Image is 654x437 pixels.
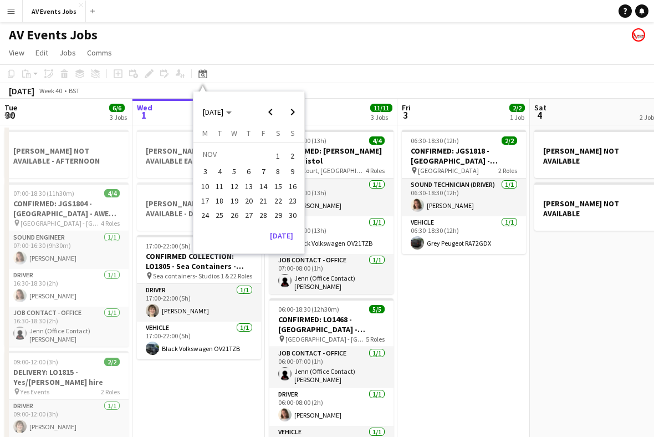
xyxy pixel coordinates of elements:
a: Jobs [55,45,80,60]
span: 15 [272,180,285,193]
span: Tue [4,103,17,113]
span: 06:30-18:30 (12h) [411,136,459,145]
span: Comms [87,48,112,58]
span: 2 Roles [101,388,120,396]
span: S [290,128,295,138]
span: 30 [3,109,17,121]
span: 21 [257,194,270,207]
app-card-role: Vehicle1/117:00-22:00 (5h)Black Volkswagen OV21TZB [137,322,261,359]
app-card-role: Driver1/116:30-18:30 (2h)[PERSON_NAME] [4,269,129,307]
h3: [PERSON_NAME] NOT AVAILABLE - AFTERNOON [4,146,129,166]
span: Week 40 [37,87,64,95]
app-card-role: Driver1/106:00-08:00 (2h)[PERSON_NAME] [269,388,394,426]
span: 10 [198,180,212,193]
div: 3 Jobs [110,113,127,121]
a: Edit [31,45,53,60]
div: [DATE] [9,85,34,96]
div: 3 Jobs [371,113,392,121]
div: 07:00-18:30 (11h30m)4/4CONFIRMED: JGS1804 - [GEOGRAPHIC_DATA] - AWE GradFest [GEOGRAPHIC_DATA] - ... [4,182,129,347]
a: Comms [83,45,116,60]
button: 17-11-2025 [198,194,212,208]
span: 2/2 [104,358,120,366]
span: 25 [213,209,227,222]
button: 28-11-2025 [256,208,270,222]
button: 09-11-2025 [285,164,300,179]
button: 05-11-2025 [227,164,242,179]
span: 2 Roles [233,272,252,280]
span: Jobs [59,48,76,58]
span: Sat [534,103,546,113]
app-job-card: 17:00-22:00 (5h)2/2CONFIRMED COLLECTION: LO1805 - Sea Containers - Transparity Customer Summit Se... [137,235,261,359]
button: 27-11-2025 [242,208,256,222]
span: 22 [272,194,285,207]
button: 22-11-2025 [270,194,285,208]
button: 10-11-2025 [198,179,212,194]
app-job-card: [PERSON_NAME] NOT AVAILABLE EARLY MORNING [137,130,261,178]
span: 6 [242,165,256,179]
h3: [PERSON_NAME] NOT AVAILABLE - DAYTIME [137,199,261,218]
span: 7 [257,165,270,179]
button: 06-11-2025 [242,164,256,179]
span: [GEOGRAPHIC_DATA] - [GEOGRAPHIC_DATA] [285,335,366,343]
span: 13 [242,180,256,193]
span: 18 [213,194,227,207]
span: 2/2 [502,136,517,145]
span: [GEOGRAPHIC_DATA] - [GEOGRAPHIC_DATA] [21,219,101,227]
div: BST [69,87,80,95]
div: 1 Job [510,113,524,121]
span: 11 [213,180,227,193]
button: 19-11-2025 [227,194,242,208]
button: 18-11-2025 [212,194,227,208]
span: 4 Roles [101,219,120,227]
button: 21-11-2025 [256,194,270,208]
app-job-card: 06:30-18:30 (12h)2/2CONFIRMED: JGS1818 - [GEOGRAPHIC_DATA] - [GEOGRAPHIC_DATA] VIP event [GEOGRAP... [402,130,526,254]
app-card-role: Sound Engineer1/107:00-16:30 (9h30m)[PERSON_NAME] [4,231,129,269]
h1: AV Events Jobs [9,27,98,43]
span: 2 Roles [498,166,517,175]
app-job-card: [PERSON_NAME] NOT AVAILABLE - AFTERNOON [4,130,129,178]
app-user-avatar: Liam O'Brien [632,28,645,42]
span: 5 Roles [366,335,385,343]
span: Edit [35,48,48,58]
h3: CONFIRMED: [PERSON_NAME] Expo Bristol [269,146,394,166]
span: 6/6 [109,104,125,112]
span: 8 [272,165,285,179]
span: 27 [242,209,256,222]
span: 4/4 [369,136,385,145]
span: 26 [228,209,241,222]
button: 11-11-2025 [212,179,227,194]
span: 5 [228,165,241,179]
span: 3 [198,165,212,179]
span: 09:00-12:00 (3h) [13,358,58,366]
app-card-role: Driver1/105:00-18:00 (13h)[PERSON_NAME] [269,179,394,216]
app-job-card: [PERSON_NAME] NOT AVAILABLE - DAYTIME [137,182,261,231]
span: 1 [272,148,285,164]
span: 17:00-22:00 (5h) [146,242,191,250]
span: 16 [286,180,299,193]
span: 1 [135,109,152,121]
button: Next month [282,101,304,123]
app-job-card: 05:00-18:00 (13h)4/4CONFIRMED: [PERSON_NAME] Expo Bristol Leigh Court, [GEOGRAPHIC_DATA]4 RolesDr... [269,130,394,294]
h3: DELIVERY: LO1815 - Yes/[PERSON_NAME] hire [4,367,129,387]
button: Choose month and year [198,102,236,122]
h3: CONFIRMED: LO1468 - [GEOGRAPHIC_DATA] - Anesco [269,314,394,334]
button: 23-11-2025 [285,194,300,208]
app-card-role: Vehicle1/106:30-18:30 (12h)Grey Peugeot RA72GDX [402,216,526,254]
span: 4 Roles [366,166,385,175]
span: 12 [228,180,241,193]
td: NOV [198,147,270,164]
span: Sea containers- Studios 1 & 2 [153,272,233,280]
span: 4 [533,109,546,121]
span: 23 [286,194,299,207]
span: Yes Events [21,388,49,396]
button: 14-11-2025 [256,179,270,194]
h3: CONFIRMED COLLECTION: LO1805 - Sea Containers - Transparity Customer Summit [137,251,261,271]
h3: CONFIRMED: JGS1804 - [GEOGRAPHIC_DATA] - AWE GradFest [4,199,129,218]
span: 29 [272,209,285,222]
a: View [4,45,29,60]
span: 07:00-18:30 (11h30m) [13,189,74,197]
